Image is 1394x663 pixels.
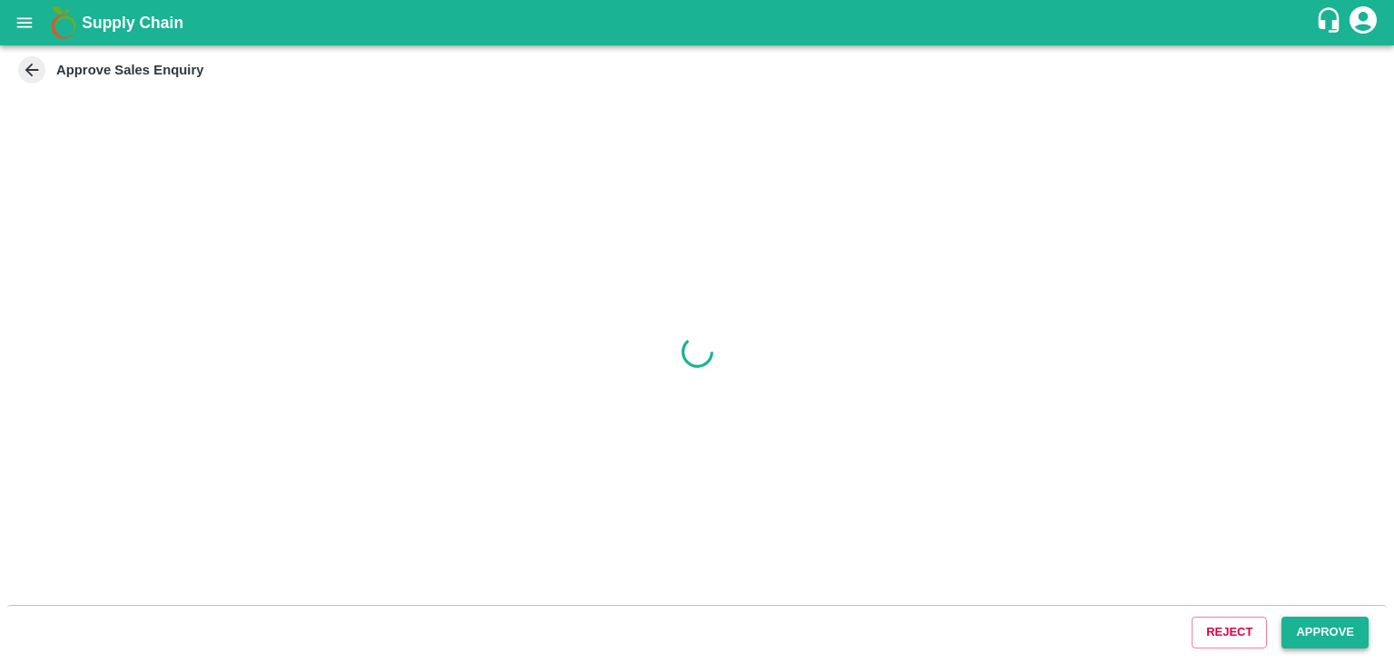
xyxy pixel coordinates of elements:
div: customer-support [1315,6,1347,39]
img: logo [45,5,82,41]
button: Approve [1281,617,1369,648]
b: Supply Chain [82,14,183,32]
strong: Approve Sales Enquiry [56,63,204,77]
button: Reject [1192,617,1267,648]
button: open drawer [4,2,45,44]
a: Supply Chain [82,10,1315,35]
div: account of current user [1347,4,1379,42]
